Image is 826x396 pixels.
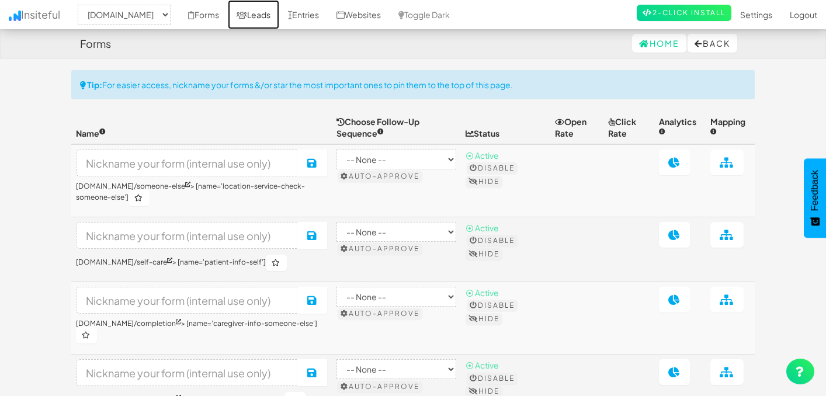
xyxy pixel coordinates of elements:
[688,34,737,53] button: Back
[338,171,422,182] button: Auto-approve
[76,150,299,176] input: Nickname your form (internal use only)
[632,34,686,53] a: Home
[76,182,190,190] a: [DOMAIN_NAME]/someone-else
[9,11,21,21] img: icon.png
[659,116,696,138] span: Analytics
[338,308,422,319] button: Auto-approve
[466,360,499,370] span: ⦿ Active
[76,255,327,271] h6: > [name='patient-info-self']
[466,150,499,161] span: ⦿ Active
[467,300,518,311] button: Disable
[467,162,518,174] button: Disable
[466,313,502,325] button: Hide
[466,287,499,298] span: ⦿ Active
[76,319,327,343] h6: > [name='caregiver-info-someone-else']
[466,248,502,260] button: Hide
[338,243,422,255] button: Auto-approve
[76,258,172,266] a: [DOMAIN_NAME]/self-care
[466,176,502,187] button: Hide
[76,287,299,314] input: Nickname your form (internal use only)
[810,170,820,211] span: Feedback
[550,111,603,144] th: Open Rate
[71,70,755,99] div: For easier access, nickname your forms &/or star the most important ones to pin them to the top o...
[336,116,419,138] span: Choose Follow-Up Sequence
[76,222,299,249] input: Nickname your form (internal use only)
[603,111,654,144] th: Click Rate
[76,128,106,138] span: Name
[87,79,102,90] strong: Tip:
[467,235,518,246] button: Disable
[461,111,550,144] th: Status
[80,38,111,50] h4: Forms
[710,116,745,138] span: Mapping
[338,381,422,392] button: Auto-approve
[466,223,499,233] span: ⦿ Active
[804,158,826,238] button: Feedback - Show survey
[76,359,299,386] input: Nickname your form (internal use only)
[637,5,731,21] a: 2-Click Install
[467,373,518,384] button: Disable
[76,182,327,206] h6: > [name='location-service-check-someone-else']
[76,319,181,328] a: [DOMAIN_NAME]/completion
